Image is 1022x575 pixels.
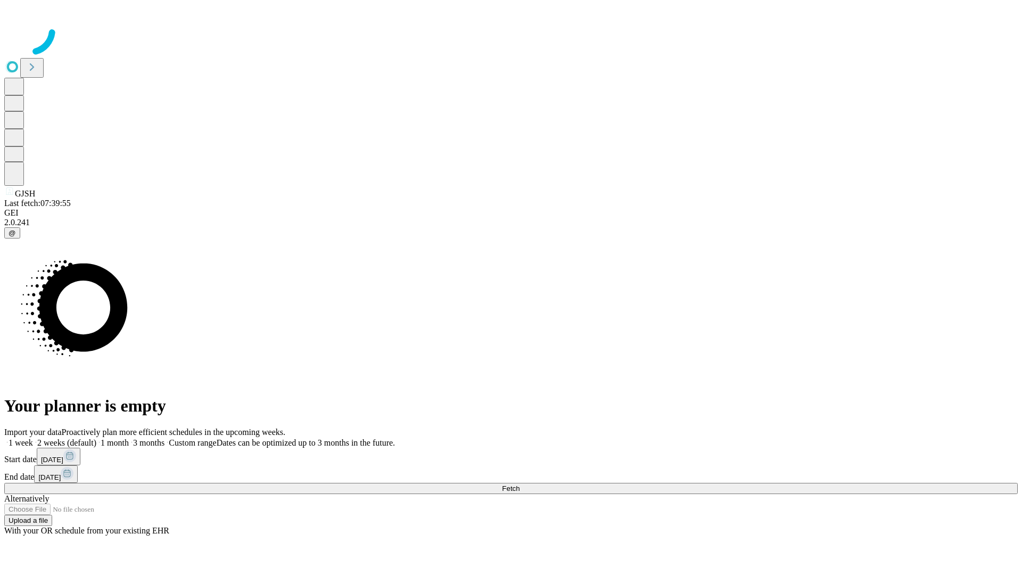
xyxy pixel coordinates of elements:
[217,438,395,447] span: Dates can be optimized up to 3 months in the future.
[4,208,1018,218] div: GEI
[4,465,1018,483] div: End date
[4,526,169,535] span: With your OR schedule from your existing EHR
[34,465,78,483] button: [DATE]
[9,229,16,237] span: @
[15,189,35,198] span: GJSH
[4,218,1018,227] div: 2.0.241
[4,227,20,239] button: @
[9,438,33,447] span: 1 week
[4,515,52,526] button: Upload a file
[101,438,129,447] span: 1 month
[4,428,62,437] span: Import your data
[4,448,1018,465] div: Start date
[4,396,1018,416] h1: Your planner is empty
[169,438,216,447] span: Custom range
[4,494,49,503] span: Alternatively
[4,199,71,208] span: Last fetch: 07:39:55
[41,456,63,464] span: [DATE]
[37,438,96,447] span: 2 weeks (default)
[37,448,80,465] button: [DATE]
[62,428,285,437] span: Proactively plan more efficient schedules in the upcoming weeks.
[4,483,1018,494] button: Fetch
[502,484,520,492] span: Fetch
[133,438,164,447] span: 3 months
[38,473,61,481] span: [DATE]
